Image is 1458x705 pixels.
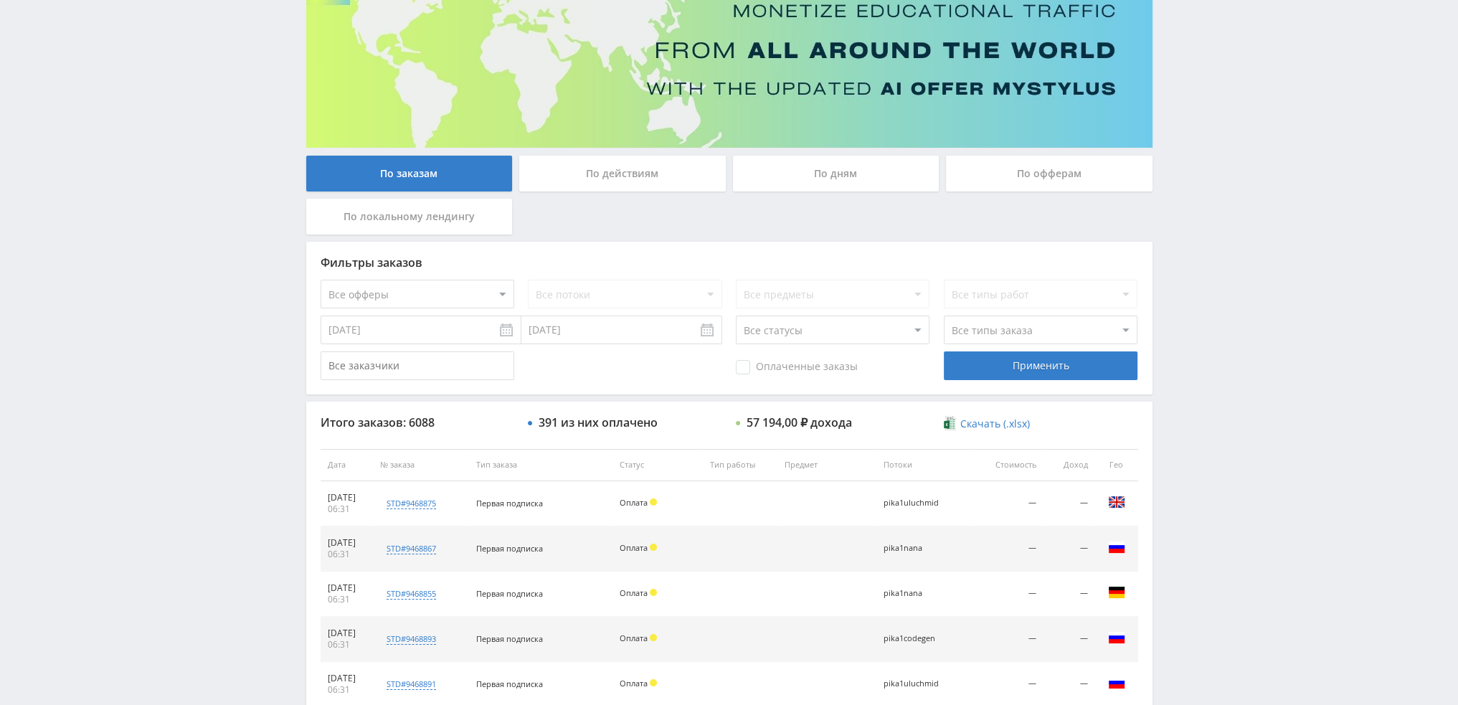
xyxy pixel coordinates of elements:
span: Первая подписка [476,543,543,554]
th: Стоимость [975,449,1043,481]
span: Скачать (.xlsx) [960,418,1030,430]
div: [DATE] [328,628,366,639]
td: — [1043,481,1094,526]
span: Оплата [620,633,648,643]
th: Тип работы [703,449,777,481]
span: Холд [650,498,657,506]
span: Первая подписка [476,588,543,599]
div: По действиям [519,156,726,191]
div: std#9468893 [387,633,436,645]
th: Доход [1043,449,1094,481]
span: Холд [650,634,657,641]
th: Потоки [876,449,975,481]
td: — [975,481,1043,526]
div: 06:31 [328,549,366,560]
th: Предмет [777,449,876,481]
div: 391 из них оплачено [539,416,658,429]
span: Холд [650,544,657,551]
td: — [1043,572,1094,617]
div: Итого заказов: 6088 [321,416,514,429]
span: Первая подписка [476,678,543,689]
div: pika1uluchmid [884,498,948,508]
span: Холд [650,679,657,686]
th: № заказа [373,449,469,481]
a: Скачать (.xlsx) [944,417,1030,431]
td: — [975,617,1043,662]
th: Статус [612,449,703,481]
span: Оплаченные заказы [736,360,858,374]
div: По офферам [946,156,1152,191]
div: По дням [733,156,939,191]
td: — [975,526,1043,572]
div: 06:31 [328,639,366,650]
div: pika1nana [884,589,948,598]
td: — [975,572,1043,617]
td: — [1043,526,1094,572]
div: std#9468875 [387,498,436,509]
div: 06:31 [328,594,366,605]
div: pika1nana [884,544,948,553]
div: pika1codegen [884,634,948,643]
div: Применить [944,351,1137,380]
div: 06:31 [328,684,366,696]
img: xlsx [944,416,956,430]
div: 06:31 [328,503,366,515]
td: — [1043,617,1094,662]
div: Фильтры заказов [321,256,1138,269]
img: gbr.png [1108,493,1125,511]
div: По локальному лендингу [306,199,513,235]
div: std#9468855 [387,588,436,600]
div: 57 194,00 ₽ дохода [747,416,852,429]
div: [DATE] [328,582,366,594]
div: std#9468891 [387,678,436,690]
div: [DATE] [328,537,366,549]
span: Первая подписка [476,498,543,508]
span: Оплата [620,542,648,553]
div: std#9468867 [387,543,436,554]
span: Оплата [620,678,648,689]
span: Первая подписка [476,633,543,644]
th: Тип заказа [469,449,612,481]
img: rus.png [1108,674,1125,691]
div: pika1uluchmid [884,679,948,689]
div: [DATE] [328,492,366,503]
div: По заказам [306,156,513,191]
img: rus.png [1108,629,1125,646]
input: Все заказчики [321,351,514,380]
span: Оплата [620,497,648,508]
span: Холд [650,589,657,596]
div: [DATE] [328,673,366,684]
th: Гео [1095,449,1138,481]
img: rus.png [1108,539,1125,556]
span: Оплата [620,587,648,598]
img: deu.png [1108,584,1125,601]
th: Дата [321,449,374,481]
